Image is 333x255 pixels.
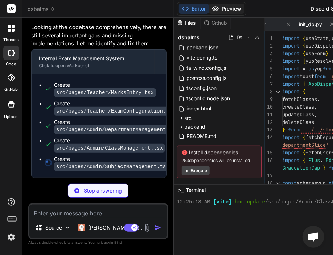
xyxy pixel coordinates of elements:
div: 10 [265,103,273,111]
div: 7 [265,80,273,88]
span: import [282,134,300,141]
span: import [282,58,300,64]
span: Plus [308,157,320,163]
span: { [303,157,305,163]
div: Click to collapse the range. [274,179,283,187]
div: 17 [265,172,273,179]
span: privacy [97,240,110,244]
span: useForm [305,50,326,57]
span: GraduationCap [282,165,320,171]
span: departmentSlice' [282,142,329,148]
div: Click to open Workbench [39,63,147,69]
span: 12:25:18 AM [177,199,210,206]
span: , [317,96,320,102]
span: import [282,81,300,87]
label: Upload [4,114,18,120]
span: from [288,126,300,133]
span: tailwind.config.js [186,64,227,72]
div: 1 [265,35,273,42]
div: Open chat [303,226,324,248]
span: from [314,73,326,80]
span: 253 dependencies will be installed [182,158,257,163]
div: Create [54,118,180,133]
span: toast [300,73,314,80]
span: tsconfig.node.json [186,94,231,103]
span: postcss.config.js [186,74,227,82]
img: icon [154,224,161,231]
label: threads [3,37,19,43]
p: Stop answering [84,187,122,194]
span: [vite] [213,199,231,206]
span: Terminal [186,186,206,194]
img: settings [5,231,17,243]
span: { [303,42,305,49]
span: { [303,35,305,41]
span: src [185,114,192,122]
div: Create [54,155,171,170]
span: updateClass [282,111,314,118]
span: const [282,180,297,186]
span: dsbalms [28,5,55,13]
span: yup [314,65,323,72]
span: dsbalms [178,34,200,41]
span: import [282,157,300,163]
div: 15 [265,149,273,157]
span: schema [297,180,314,186]
span: >_ [178,186,184,194]
span: import [282,50,300,57]
span: . [326,180,329,186]
p: [PERSON_NAME] 4 S.. [88,224,142,231]
span: { [303,50,305,57]
code: src/pages/Teacher/MarksEntry.tsx [54,88,156,97]
div: Create [54,81,159,96]
span: init_db.py [299,21,322,28]
span: { [303,58,305,64]
div: 3 [265,50,273,57]
span: package.json [186,43,219,52]
span: README.md [186,132,218,141]
div: 9 [265,96,273,103]
span: import [282,149,300,156]
span: import [282,35,300,41]
p: Always double-check its answers. Your in Bind [28,239,168,246]
p: Looking at the codebase comprehensively, there are still several important gaps and missing imple... [31,23,167,48]
div: 13 [265,126,273,134]
button: Execute [182,166,210,175]
span: import [282,88,300,95]
span: deleteClass [282,119,314,125]
div: Internal Exam Management System [39,55,147,62]
span: as [308,65,314,72]
span: } [323,165,326,171]
code: src/pages/Teacher/ExamConfiguration.tsx [54,107,177,116]
span: , [314,104,317,110]
span: Install dependencies [182,149,257,156]
label: code [6,61,16,67]
div: Create [54,137,165,152]
img: Pick Models [64,225,70,231]
button: Internal Exam Management SystemClick to open Workbench [32,50,155,74]
span: tsconfig.json [186,84,218,93]
span: vite.config.ts [186,53,218,62]
div: 11 [265,111,273,118]
div: 16 [265,157,273,164]
div: 8 [265,88,273,96]
div: 4 [265,57,273,65]
span: { [303,149,305,156]
code: src/pages/Admin/DepartmentManagement.tsx [54,125,180,134]
span: fetchClasses [282,96,317,102]
img: Claude 4 Sonnet [78,224,85,231]
div: 5 [265,65,273,73]
span: yup [317,180,326,186]
span: { [303,134,305,141]
img: attachment [143,224,151,232]
span: backend [185,123,206,130]
div: Click to collapse the range. [274,88,283,96]
span: { [303,81,305,87]
div: 18 [265,179,273,187]
p: Source [45,224,62,231]
span: , [329,35,332,41]
label: GitHub [4,86,18,93]
div: 12 [265,118,273,126]
div: 6 [265,73,273,80]
span: index.html [186,104,212,113]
